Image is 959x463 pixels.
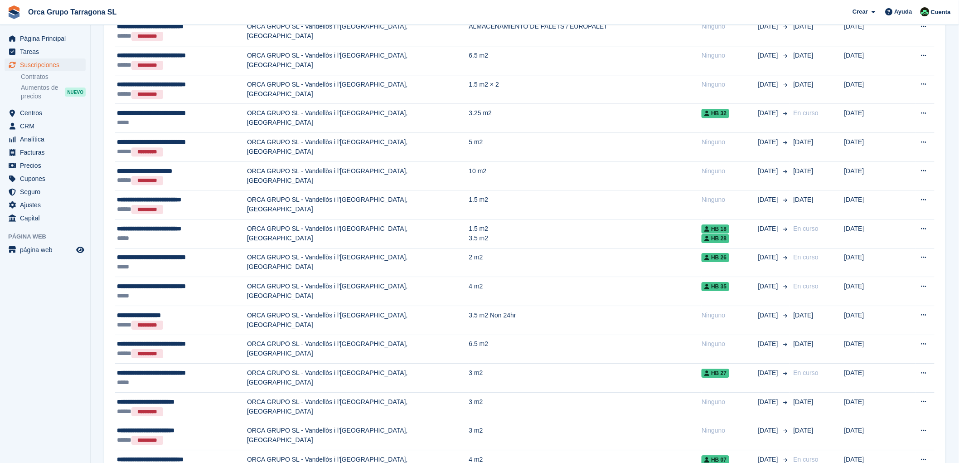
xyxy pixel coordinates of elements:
[247,133,469,162] td: ORCA GRUPO SL - Vandellòs i l'[GEOGRAPHIC_DATA], [GEOGRAPHIC_DATA]
[758,137,780,147] span: [DATE]
[702,397,758,407] div: Ninguno
[702,253,729,262] span: HB 26
[247,248,469,277] td: ORCA GRUPO SL - Vandellòs i l'[GEOGRAPHIC_DATA], [GEOGRAPHIC_DATA]
[247,219,469,249] td: ORCA GRUPO SL - Vandellòs i l'[GEOGRAPHIC_DATA], [GEOGRAPHIC_DATA]
[20,185,74,198] span: Seguro
[5,133,86,146] a: menu
[5,159,86,172] a: menu
[895,7,912,16] span: Ayuda
[844,17,915,46] td: [DATE]
[844,248,915,277] td: [DATE]
[758,51,780,60] span: [DATE]
[794,340,814,347] span: [DATE]
[758,253,780,262] span: [DATE]
[5,172,86,185] a: menu
[794,81,814,88] span: [DATE]
[469,75,702,104] td: 1.5 m2 × 2
[844,277,915,306] td: [DATE]
[794,253,819,261] span: En curso
[20,172,74,185] span: Cupones
[702,339,758,349] div: Ninguno
[469,335,702,364] td: 6.5 m2
[794,167,814,175] span: [DATE]
[5,185,86,198] a: menu
[758,22,780,31] span: [DATE]
[20,146,74,159] span: Facturas
[794,312,814,319] span: [DATE]
[758,282,780,291] span: [DATE]
[5,199,86,211] a: menu
[794,456,819,463] span: En curso
[844,161,915,190] td: [DATE]
[844,219,915,249] td: [DATE]
[794,138,814,146] span: [DATE]
[75,244,86,255] a: Vista previa de la tienda
[702,426,758,435] div: Ninguno
[702,51,758,60] div: Ninguno
[7,5,21,19] img: stora-icon-8386f47178a22dfd0bd8f6a31ec36ba5ce8667c1dd55bd0f319d3a0aa187defe.svg
[702,282,729,291] span: HB 35
[5,32,86,45] a: menu
[469,161,702,190] td: 10 m2
[5,212,86,224] a: menu
[758,224,780,234] span: [DATE]
[469,421,702,450] td: 3 m2
[702,80,758,89] div: Ninguno
[844,190,915,219] td: [DATE]
[469,133,702,162] td: 5 m2
[247,46,469,75] td: ORCA GRUPO SL - Vandellòs i l'[GEOGRAPHIC_DATA], [GEOGRAPHIC_DATA]
[20,159,74,172] span: Precios
[758,311,780,320] span: [DATE]
[20,107,74,119] span: Centros
[469,104,702,133] td: 3.25 m2
[758,339,780,349] span: [DATE]
[469,219,702,249] td: 1.5 m2 3.5 m2
[20,133,74,146] span: Analítica
[702,195,758,205] div: Ninguno
[844,306,915,335] td: [DATE]
[844,364,915,393] td: [DATE]
[247,392,469,421] td: ORCA GRUPO SL - Vandellòs i l'[GEOGRAPHIC_DATA], [GEOGRAPHIC_DATA]
[20,32,74,45] span: Página Principal
[24,5,120,19] a: Orca Grupo Tarragona SL
[20,45,74,58] span: Tareas
[247,277,469,306] td: ORCA GRUPO SL - Vandellòs i l'[GEOGRAPHIC_DATA], [GEOGRAPHIC_DATA]
[20,120,74,132] span: CRM
[5,45,86,58] a: menu
[20,244,74,256] span: página web
[844,335,915,364] td: [DATE]
[20,199,74,211] span: Ajustes
[758,195,780,205] span: [DATE]
[21,73,86,81] a: Contratos
[247,335,469,364] td: ORCA GRUPO SL - Vandellòs i l'[GEOGRAPHIC_DATA], [GEOGRAPHIC_DATA]
[469,277,702,306] td: 4 m2
[794,427,814,434] span: [DATE]
[5,120,86,132] a: menu
[469,46,702,75] td: 6.5 m2
[247,306,469,335] td: ORCA GRUPO SL - Vandellòs i l'[GEOGRAPHIC_DATA], [GEOGRAPHIC_DATA]
[247,75,469,104] td: ORCA GRUPO SL - Vandellòs i l'[GEOGRAPHIC_DATA], [GEOGRAPHIC_DATA]
[844,46,915,75] td: [DATE]
[794,398,814,405] span: [DATE]
[794,196,814,203] span: [DATE]
[844,392,915,421] td: [DATE]
[702,137,758,147] div: Ninguno
[469,248,702,277] td: 2 m2
[794,109,819,117] span: En curso
[702,166,758,176] div: Ninguno
[758,108,780,118] span: [DATE]
[758,426,780,435] span: [DATE]
[247,104,469,133] td: ORCA GRUPO SL - Vandellòs i l'[GEOGRAPHIC_DATA], [GEOGRAPHIC_DATA]
[794,23,814,30] span: [DATE]
[844,104,915,133] td: [DATE]
[247,17,469,46] td: ORCA GRUPO SL - Vandellòs i l'[GEOGRAPHIC_DATA], [GEOGRAPHIC_DATA]
[247,421,469,450] td: ORCA GRUPO SL - Vandellòs i l'[GEOGRAPHIC_DATA], [GEOGRAPHIC_DATA]
[844,75,915,104] td: [DATE]
[702,109,729,118] span: HB 32
[5,58,86,71] a: menu
[794,369,819,376] span: En curso
[469,190,702,219] td: 1.5 m2
[21,83,65,101] span: Aumentos de precios
[65,88,86,97] div: NUEVO
[8,232,90,241] span: Página web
